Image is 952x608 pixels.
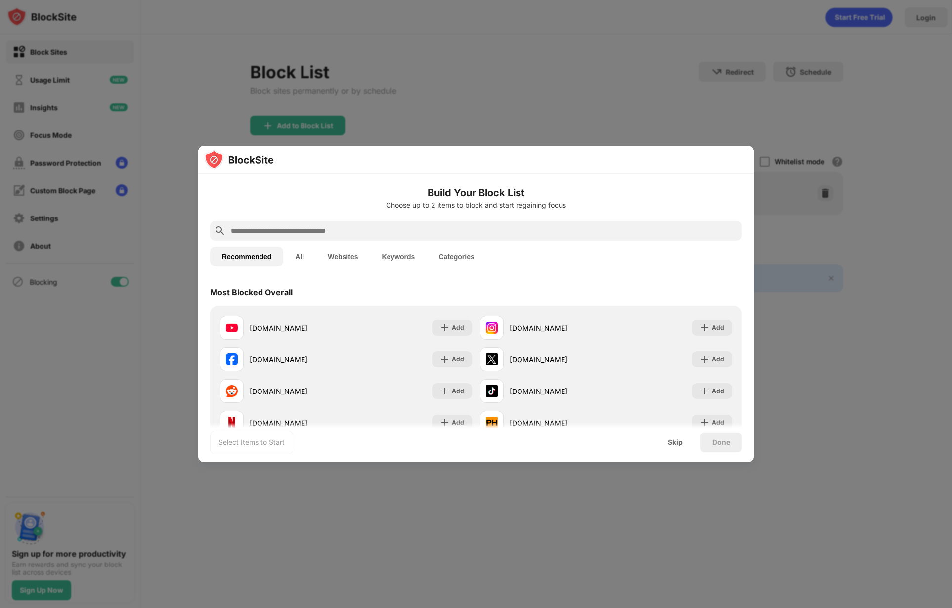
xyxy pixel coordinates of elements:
[210,287,293,297] div: Most Blocked Overall
[486,417,498,429] img: favicons
[250,323,346,333] div: [DOMAIN_NAME]
[452,354,464,364] div: Add
[510,418,606,428] div: [DOMAIN_NAME]
[510,323,606,333] div: [DOMAIN_NAME]
[510,354,606,365] div: [DOMAIN_NAME]
[204,150,274,170] img: logo-blocksite.svg
[250,354,346,365] div: [DOMAIN_NAME]
[250,386,346,396] div: [DOMAIN_NAME]
[210,201,742,209] div: Choose up to 2 items to block and start regaining focus
[712,386,724,396] div: Add
[712,354,724,364] div: Add
[510,386,606,396] div: [DOMAIN_NAME]
[210,247,283,266] button: Recommended
[283,247,316,266] button: All
[486,385,498,397] img: favicons
[226,385,238,397] img: favicons
[370,247,427,266] button: Keywords
[226,353,238,365] img: favicons
[226,417,238,429] img: favicons
[218,437,285,447] div: Select Items to Start
[316,247,370,266] button: Websites
[712,418,724,428] div: Add
[712,323,724,333] div: Add
[226,322,238,334] img: favicons
[452,386,464,396] div: Add
[214,225,226,237] img: search.svg
[427,247,486,266] button: Categories
[452,323,464,333] div: Add
[712,438,730,446] div: Done
[486,322,498,334] img: favicons
[668,438,683,446] div: Skip
[250,418,346,428] div: [DOMAIN_NAME]
[210,185,742,200] h6: Build Your Block List
[486,353,498,365] img: favicons
[452,418,464,428] div: Add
